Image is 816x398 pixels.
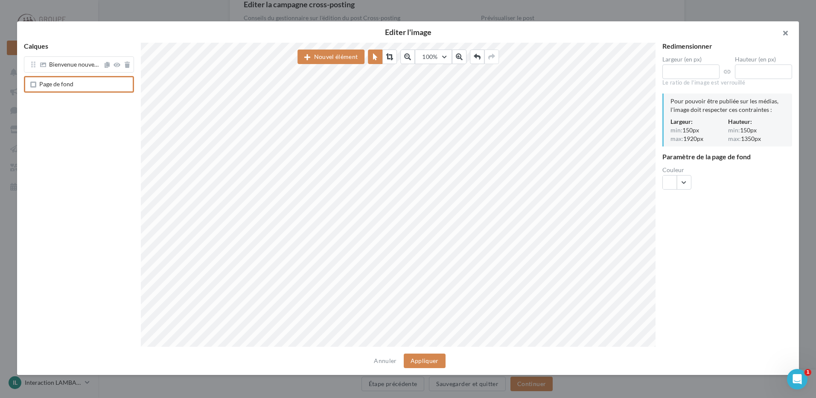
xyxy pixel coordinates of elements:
[670,127,682,133] span: min:
[735,56,792,62] label: Hauteur (en px)
[415,50,452,64] button: 100%
[804,369,811,376] span: 1
[787,369,807,389] iframe: Intercom live chat
[662,43,792,50] div: Redimensionner
[49,61,99,68] span: Bienvenue nouveau permanent 1
[662,153,792,160] div: Paramètre de la page de fond
[670,136,683,142] span: max:
[728,135,786,143] div: 1350px
[670,135,728,143] div: 1920px
[670,97,785,114] div: Pour pouvoir être publiée sur les médias, l'image doit respecter ces contraintes :
[728,127,740,133] span: min:
[662,79,792,87] div: Le ratio de l'image est verrouillé
[670,126,728,135] div: 150px
[39,80,73,88] span: Page de fond
[297,50,364,64] button: Nouvel élément
[404,354,446,368] button: Appliquer
[31,28,785,36] h2: Editer l'image
[728,126,786,135] div: 150px
[728,136,741,142] span: max:
[728,117,786,126] div: Hauteur:
[662,167,792,173] label: Couleur
[662,56,720,62] label: Largeur (en px)
[670,117,728,126] div: Largeur:
[17,43,141,56] div: Calques
[370,356,400,366] button: Annuler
